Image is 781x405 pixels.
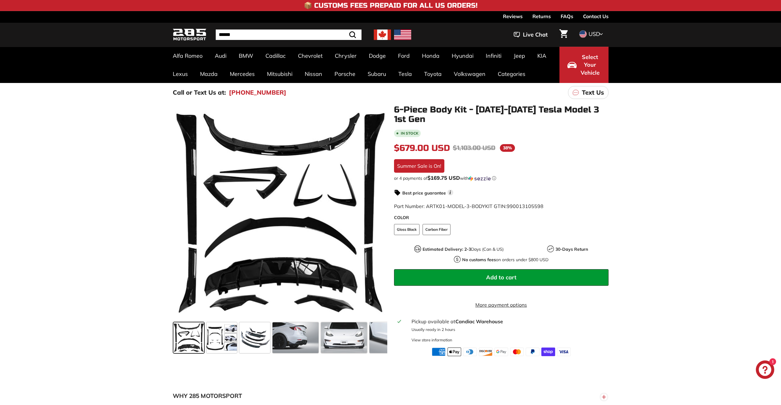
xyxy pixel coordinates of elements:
a: Alfa Romeo [167,47,209,65]
div: View store information [412,337,452,343]
div: Summer Sale is On! [394,159,444,173]
a: Porsche [328,65,362,83]
a: KIA [531,47,552,65]
h1: 6-Piece Body Kit - [DATE]-[DATE] Tesla Model 3 1st Gen [394,105,609,124]
inbox-online-store-chat: Shopify online store chat [754,360,776,380]
button: Select Your Vehicle [559,47,609,83]
strong: No customs fees [462,257,496,262]
a: Contact Us [583,11,609,22]
a: FAQs [561,11,573,22]
img: Sezzle [469,176,491,181]
a: [PHONE_NUMBER] [229,88,286,97]
span: 990013105598 [507,203,543,209]
a: Text Us [568,86,609,99]
img: diners_club [463,348,477,356]
img: visa [557,348,571,356]
a: Reviews [503,11,523,22]
strong: Estimated Delivery: 2-3 [423,246,471,252]
p: Usually ready in 2 hours [412,327,605,332]
p: Days (Can & US) [423,246,504,253]
input: Search [216,29,362,40]
div: or 4 payments of with [394,175,609,181]
button: Add to cart [394,269,609,286]
span: $169.75 USD [427,175,460,181]
a: More payment options [394,301,609,309]
a: Jeep [508,47,531,65]
img: Logo_285_Motorsport_areodynamics_components [173,28,207,42]
strong: Candiac Warehouse [455,318,503,324]
p: Call or Text Us at: [173,88,226,97]
a: Subaru [362,65,392,83]
span: $679.00 USD [394,143,450,153]
a: Chrysler [329,47,363,65]
a: Mitsubishi [261,65,299,83]
a: Cadillac [259,47,292,65]
button: Live Chat [506,27,556,42]
a: Mazda [194,65,224,83]
span: USD [589,30,600,37]
img: master [510,348,524,356]
span: Select Your Vehicle [580,53,601,77]
span: Part Number: ARTK01-MODEL-3-BODYKIT GTIN: [394,203,543,209]
a: Dodge [363,47,392,65]
div: Pickup available at [412,318,605,325]
a: Volkswagen [448,65,492,83]
p: on orders under $800 USD [462,257,548,263]
a: BMW [233,47,259,65]
a: Mercedes [224,65,261,83]
a: Honda [416,47,446,65]
img: paypal [526,348,539,356]
strong: 30-Days Return [555,246,588,252]
a: Chevrolet [292,47,329,65]
p: Text Us [582,88,604,97]
span: i [447,190,453,195]
span: 38% [500,144,515,152]
img: apple_pay [447,348,461,356]
label: COLOR [394,214,609,221]
div: or 4 payments of$169.75 USDwithSezzle Click to learn more about Sezzle [394,175,609,181]
a: Lexus [167,65,194,83]
span: Live Chat [523,31,548,39]
strong: Best price guarantee [402,190,446,196]
a: Returns [532,11,551,22]
a: Tesla [392,65,418,83]
a: Hyundai [446,47,480,65]
span: $1,103.00 USD [453,144,495,152]
img: american_express [432,348,446,356]
a: Audi [209,47,233,65]
b: In stock [401,132,418,135]
a: Categories [492,65,532,83]
a: Infiniti [480,47,508,65]
a: Toyota [418,65,448,83]
a: Cart [556,24,571,45]
a: Nissan [299,65,328,83]
span: Add to cart [486,274,516,281]
h4: 📦 Customs Fees Prepaid for All US Orders! [304,2,477,9]
img: shopify_pay [541,348,555,356]
a: Ford [392,47,416,65]
img: discover [479,348,493,356]
img: google_pay [494,348,508,356]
